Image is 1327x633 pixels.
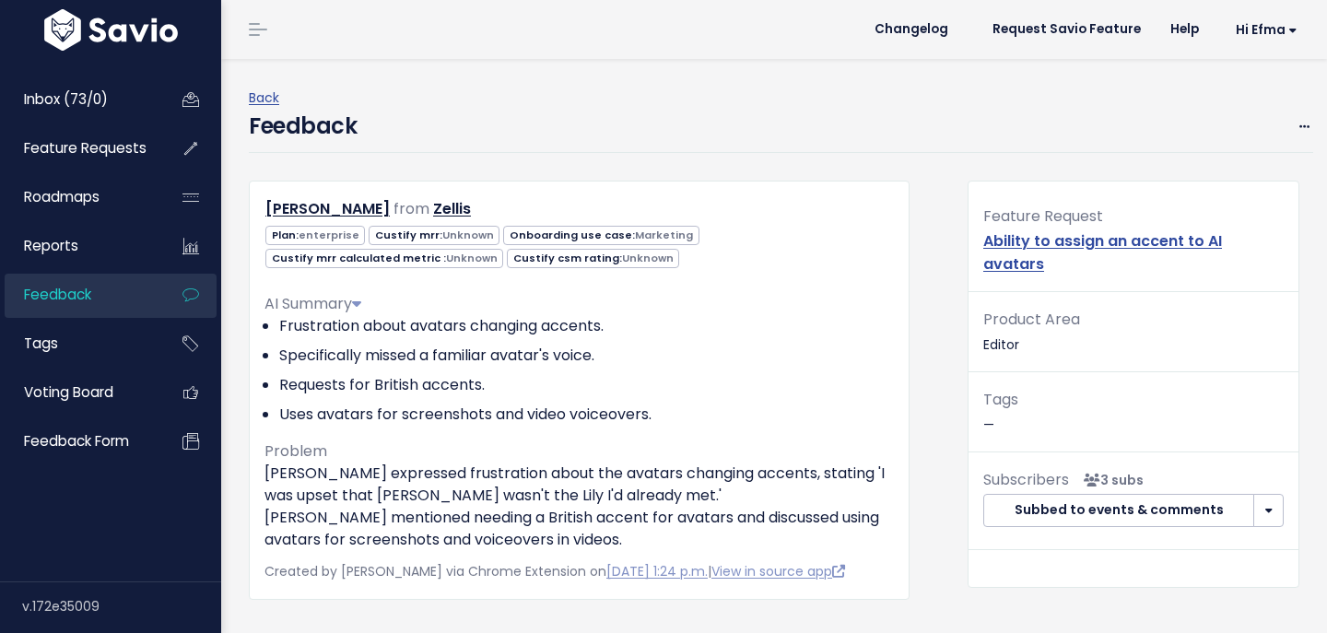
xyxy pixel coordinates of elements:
[875,23,948,36] span: Changelog
[5,78,153,121] a: Inbox (73/0)
[983,387,1284,437] p: —
[249,88,279,107] a: Back
[24,138,147,158] span: Feature Requests
[635,228,693,242] span: Marketing
[503,226,699,245] span: Onboarding use case:
[24,285,91,304] span: Feedback
[24,334,58,353] span: Tags
[279,345,894,367] li: Specifically missed a familiar avatar's voice.
[369,226,499,245] span: Custify mrr:
[24,431,129,451] span: Feedback form
[279,374,894,396] li: Requests for British accents.
[5,225,153,267] a: Reports
[5,322,153,365] a: Tags
[622,251,674,265] span: Unknown
[265,226,365,245] span: Plan:
[264,440,327,462] span: Problem
[5,274,153,316] a: Feedback
[24,187,100,206] span: Roadmaps
[1156,16,1214,43] a: Help
[433,198,471,219] a: Zellis
[249,110,357,143] h4: Feedback
[264,293,361,314] span: AI Summary
[983,494,1254,527] button: Subbed to events & comments
[5,127,153,170] a: Feature Requests
[983,389,1018,410] span: Tags
[983,230,1222,275] a: Ability to assign an accent to AI avatars
[279,404,894,426] li: Uses avatars for screenshots and video voiceovers.
[1076,471,1144,489] span: <p><strong>Subscribers</strong><br><br> - Anael Pichon<br> - Renee Scrybalo<br> - Efma Rosario<br...
[264,562,845,580] span: Created by [PERSON_NAME] via Chrome Extension on |
[978,16,1156,43] a: Request Savio Feature
[24,89,108,109] span: Inbox (73/0)
[5,420,153,463] a: Feedback form
[40,9,182,51] img: logo-white.9d6f32f41409.svg
[5,176,153,218] a: Roadmaps
[983,205,1103,227] span: Feature Request
[606,562,708,580] a: [DATE] 1:24 p.m.
[446,251,498,265] span: Unknown
[983,309,1080,330] span: Product Area
[983,307,1284,357] p: Editor
[24,236,78,255] span: Reports
[279,315,894,337] li: Frustration about avatars changing accents.
[299,228,359,242] span: enterprise
[711,562,845,580] a: View in source app
[983,469,1069,490] span: Subscribers
[507,249,679,268] span: Custify csm rating:
[1236,23,1298,37] span: Hi Efma
[393,198,429,219] span: from
[264,463,894,551] p: [PERSON_NAME] expressed frustration about the avatars changing accents, stating 'I was upset that...
[442,228,494,242] span: Unknown
[24,382,113,402] span: Voting Board
[265,249,503,268] span: Custify mrr calculated metric :
[265,198,390,219] a: [PERSON_NAME]
[22,582,221,630] div: v.172e35009
[5,371,153,414] a: Voting Board
[1214,16,1312,44] a: Hi Efma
